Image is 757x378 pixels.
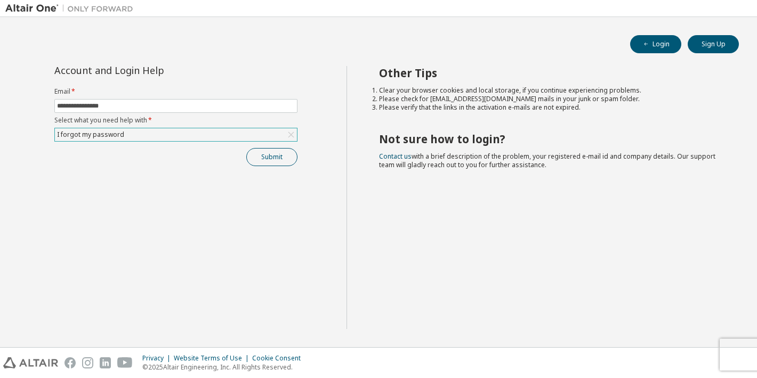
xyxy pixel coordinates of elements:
[117,357,133,368] img: youtube.svg
[379,103,720,112] li: Please verify that the links in the activation e-mails are not expired.
[174,354,252,363] div: Website Terms of Use
[246,148,297,166] button: Submit
[379,152,412,161] a: Contact us
[54,87,297,96] label: Email
[379,66,720,80] h2: Other Tips
[142,354,174,363] div: Privacy
[3,357,58,368] img: altair_logo.svg
[54,116,297,125] label: Select what you need help with
[379,132,720,146] h2: Not sure how to login?
[379,86,720,95] li: Clear your browser cookies and local storage, if you continue experiencing problems.
[100,357,111,368] img: linkedin.svg
[5,3,139,14] img: Altair One
[54,66,249,75] div: Account and Login Help
[65,357,76,368] img: facebook.svg
[379,95,720,103] li: Please check for [EMAIL_ADDRESS][DOMAIN_NAME] mails in your junk or spam folder.
[142,363,307,372] p: © 2025 Altair Engineering, Inc. All Rights Reserved.
[688,35,739,53] button: Sign Up
[630,35,681,53] button: Login
[55,129,126,141] div: I forgot my password
[252,354,307,363] div: Cookie Consent
[55,128,297,141] div: I forgot my password
[82,357,93,368] img: instagram.svg
[379,152,715,169] span: with a brief description of the problem, your registered e-mail id and company details. Our suppo...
